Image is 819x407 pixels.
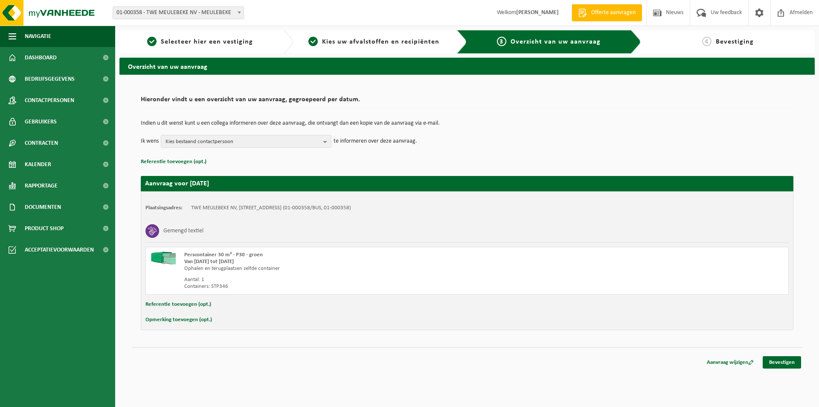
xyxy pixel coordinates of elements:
[572,4,642,21] a: Offerte aanvragen
[147,37,157,46] span: 1
[161,135,331,148] button: Kies bestaand contactpersoon
[25,196,61,218] span: Documenten
[124,37,276,47] a: 1Selecteer hier een vestiging
[141,96,793,108] h2: Hieronder vindt u een overzicht van uw aanvraag, gegroepeerd per datum.
[145,314,212,325] button: Opmerking toevoegen (opt.)
[25,26,51,47] span: Navigatie
[25,90,74,111] span: Contactpersonen
[25,47,57,68] span: Dashboard
[25,111,57,132] span: Gebruikers
[322,38,439,45] span: Kies uw afvalstoffen en recipiënten
[184,259,234,264] strong: Van [DATE] tot [DATE]
[497,37,506,46] span: 3
[150,252,176,264] img: HK-XP-30-GN-00.png
[511,38,601,45] span: Overzicht van uw aanvraag
[308,37,318,46] span: 2
[141,120,793,126] p: Indien u dit wenst kunt u een collega informeren over deze aanvraag, die ontvangt dan een kopie v...
[191,205,351,211] td: TWE MEULEBEKE NV, [STREET_ADDRESS] (01-000358/BUS, 01-000358)
[141,156,206,167] button: Referentie toevoegen (opt.)
[119,58,815,74] h2: Overzicht van uw aanvraag
[113,7,244,19] span: 01-000358 - TWE MEULEBEKE NV - MEULEBEKE
[184,265,501,272] div: Ophalen en terugplaatsen zelfde container
[516,9,559,16] strong: [PERSON_NAME]
[589,9,638,17] span: Offerte aanvragen
[716,38,754,45] span: Bevestiging
[763,356,801,369] a: Bevestigen
[25,239,94,261] span: Acceptatievoorwaarden
[145,205,183,211] strong: Plaatsingsadres:
[113,6,244,19] span: 01-000358 - TWE MEULEBEKE NV - MEULEBEKE
[145,180,209,187] strong: Aanvraag voor [DATE]
[25,132,58,154] span: Contracten
[25,68,75,90] span: Bedrijfsgegevens
[161,38,253,45] span: Selecteer hier een vestiging
[145,299,211,310] button: Referentie toevoegen (opt.)
[166,135,320,148] span: Kies bestaand contactpersoon
[25,218,64,239] span: Product Shop
[184,252,263,258] span: Perscontainer 30 m³ - P30 - groen
[25,175,58,196] span: Rapportage
[184,283,501,290] div: Containers: STP346
[25,154,51,175] span: Kalender
[141,135,159,148] p: Ik wens
[184,276,501,283] div: Aantal: 1
[163,224,203,238] h3: Gemengd textiel
[702,37,712,46] span: 4
[700,356,760,369] a: Aanvraag wijzigen
[298,37,450,47] a: 2Kies uw afvalstoffen en recipiënten
[334,135,417,148] p: te informeren over deze aanvraag.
